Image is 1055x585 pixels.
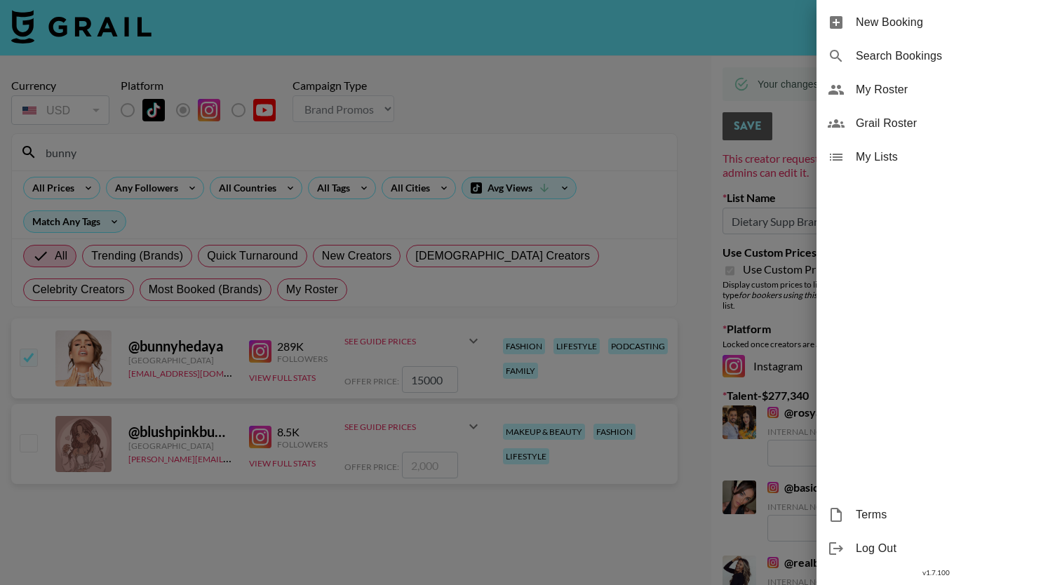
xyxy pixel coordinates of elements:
[817,140,1055,174] div: My Lists
[856,81,1044,98] span: My Roster
[817,73,1055,107] div: My Roster
[856,149,1044,166] span: My Lists
[817,565,1055,580] div: v 1.7.100
[817,532,1055,565] div: Log Out
[817,498,1055,532] div: Terms
[817,6,1055,39] div: New Booking
[817,107,1055,140] div: Grail Roster
[856,540,1044,557] span: Log Out
[817,39,1055,73] div: Search Bookings
[856,14,1044,31] span: New Booking
[856,506,1044,523] span: Terms
[856,48,1044,65] span: Search Bookings
[856,115,1044,132] span: Grail Roster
